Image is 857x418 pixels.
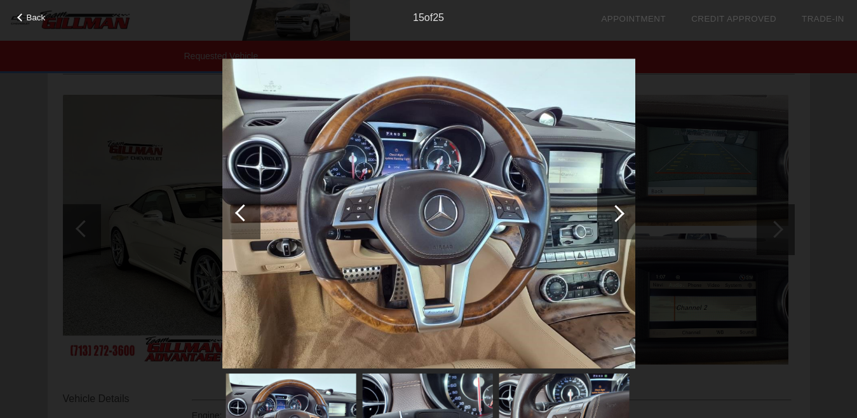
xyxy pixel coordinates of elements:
span: Back [27,13,46,22]
span: 15 [413,12,424,23]
a: Trade-In [802,14,844,24]
span: 25 [433,12,444,23]
a: Credit Approved [691,14,776,24]
img: d6bcab550e86b3e0772a840f5527dc49.jpg [222,59,635,369]
a: Appointment [601,14,666,24]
